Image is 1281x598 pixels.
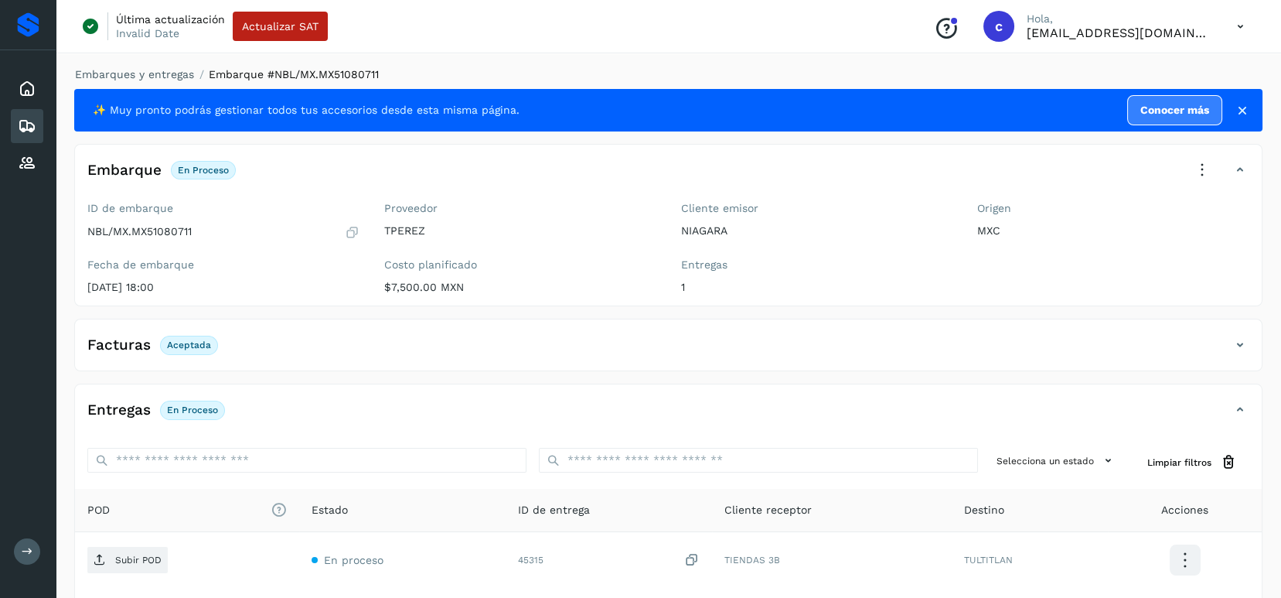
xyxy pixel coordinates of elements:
[324,554,383,566] span: En proceso
[116,26,179,40] p: Invalid Date
[87,225,192,238] p: NBL/MX.MX51080711
[75,397,1262,436] div: EntregasEn proceso
[75,332,1262,371] div: FacturasAceptada
[681,202,953,215] label: Cliente emisor
[384,281,656,294] p: $7,500.00 MXN
[312,502,348,518] span: Estado
[11,72,43,106] div: Inicio
[209,68,379,80] span: Embarque #NBL/MX.MX51080711
[167,340,211,350] p: Aceptada
[1027,26,1212,40] p: cavila@niagarawater.com
[87,162,162,179] h4: Embarque
[681,224,953,237] p: NIAGARA
[724,502,812,518] span: Cliente receptor
[518,502,590,518] span: ID de entrega
[518,552,700,569] div: 45315
[87,547,168,573] button: Subir POD
[116,12,225,26] p: Última actualización
[87,337,151,354] h4: Facturas
[384,258,656,272] label: Costo planificado
[233,12,328,41] button: Actualizar SAT
[178,165,229,176] p: En proceso
[977,202,1249,215] label: Origen
[11,146,43,180] div: Proveedores
[75,157,1262,196] div: EmbarqueEn proceso
[977,224,1249,237] p: MXC
[1135,448,1249,477] button: Limpiar filtros
[1147,456,1211,470] span: Limpiar filtros
[681,258,953,272] label: Entregas
[93,102,520,118] span: ✨ Muy pronto podrás gestionar todos tus accesorios desde esta misma página.
[115,555,162,566] p: Subir POD
[74,67,1262,83] nav: breadcrumb
[1161,502,1208,518] span: Acciones
[681,281,953,294] p: 1
[1127,95,1222,125] a: Conocer más
[87,502,287,518] span: POD
[242,21,319,32] span: Actualizar SAT
[11,109,43,143] div: Embarques
[87,281,359,294] p: [DATE] 18:00
[75,68,194,80] a: Embarques y entregas
[384,224,656,237] p: TPEREZ
[167,405,218,415] p: En proceso
[964,502,1004,518] span: Destino
[1027,12,1212,26] p: Hola,
[952,532,1109,588] td: TULTITLAN
[384,202,656,215] label: Proveedor
[712,532,952,588] td: TIENDAS 3B
[87,402,151,419] h4: Entregas
[87,202,359,215] label: ID de embarque
[990,448,1123,473] button: Selecciona un estado
[87,258,359,272] label: Fecha de embarque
